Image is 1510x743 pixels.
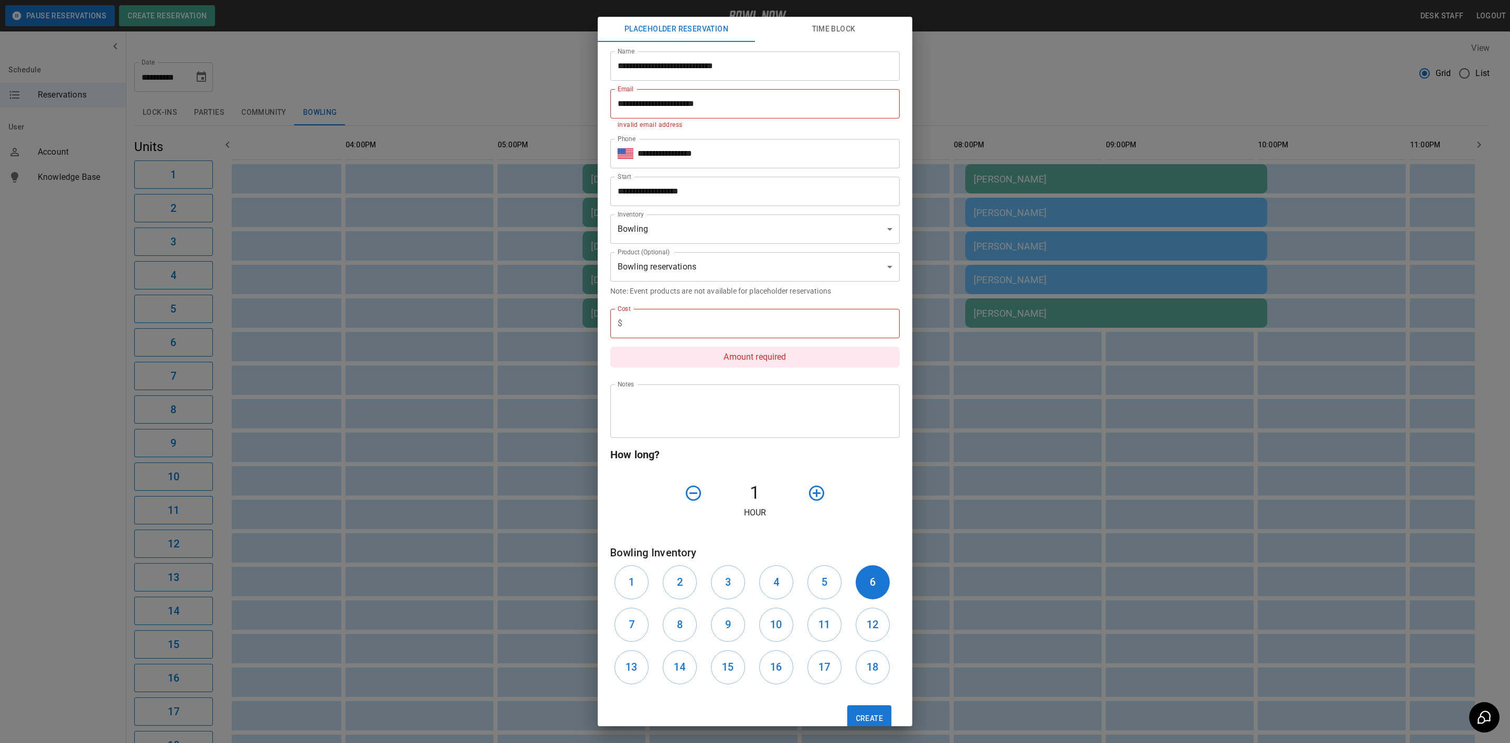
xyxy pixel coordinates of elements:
button: 1 [614,565,649,599]
h6: 3 [725,574,731,590]
button: 14 [663,650,697,684]
div: Bowling reservations [610,252,900,282]
h6: 11 [818,616,830,633]
button: 17 [807,650,842,684]
input: Choose date, selected date is Sep 27, 2025 [610,177,892,206]
h6: 14 [674,659,685,675]
p: Amount required [610,347,900,368]
p: invalid email address [618,120,892,131]
h6: 17 [818,659,830,675]
label: Start [618,172,631,181]
button: 11 [807,608,842,642]
button: 3 [711,565,745,599]
h6: 12 [867,616,878,633]
button: 10 [759,608,793,642]
h4: 1 [707,482,803,504]
button: 16 [759,650,793,684]
h6: 5 [822,574,827,590]
button: 4 [759,565,793,599]
h6: How long? [610,446,900,463]
h6: 6 [870,574,876,590]
button: 5 [807,565,842,599]
button: Time Block [755,17,912,42]
h6: 8 [677,616,683,633]
button: Create [847,705,891,731]
div: Bowling [610,214,900,244]
button: 7 [614,608,649,642]
button: 8 [663,608,697,642]
button: 2 [663,565,697,599]
p: $ [618,317,622,330]
h6: 16 [770,659,782,675]
h6: 13 [625,659,637,675]
button: 15 [711,650,745,684]
button: Placeholder Reservation [598,17,755,42]
h6: 9 [725,616,731,633]
h6: 10 [770,616,782,633]
label: Phone [618,134,635,143]
h6: 18 [867,659,878,675]
button: 13 [614,650,649,684]
p: Hour [610,507,900,519]
button: Select country [618,146,633,161]
h6: 2 [677,574,683,590]
button: 18 [856,650,890,684]
button: 6 [856,565,890,599]
button: 12 [856,608,890,642]
p: Note: Event products are not available for placeholder reservations [610,286,900,296]
h6: 15 [722,659,734,675]
h6: 7 [629,616,634,633]
h6: Bowling Inventory [610,544,900,561]
button: 9 [711,608,745,642]
h6: 1 [629,574,634,590]
h6: 4 [773,574,779,590]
